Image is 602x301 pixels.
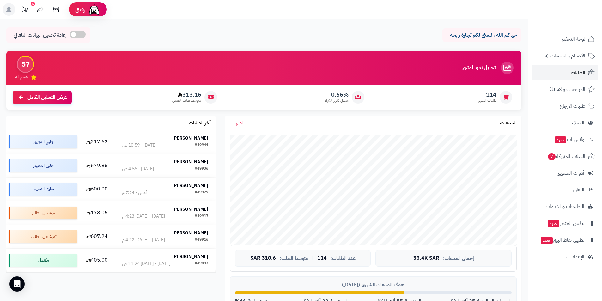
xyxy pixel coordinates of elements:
div: جاري التجهيز [9,135,77,148]
td: 405.00 [80,249,115,272]
a: تطبيق المتجرجديد [532,216,598,231]
td: 600.00 [80,178,115,201]
div: [DATE] - 4:55 ص [122,166,154,172]
td: 178.05 [80,201,115,225]
span: العملاء [572,118,584,127]
span: تقييم النمو [13,75,28,80]
span: طلبات الشهر [478,98,496,103]
span: تطبيق المتجر [547,219,584,228]
a: تحديثات المنصة [17,3,33,17]
span: متوسط طلب العميل [172,98,201,103]
span: أدوات التسويق [557,169,584,178]
img: logo-2.png [559,17,596,30]
a: السلات المتروكة7 [532,149,598,164]
span: تطبيق نقاط البيع [540,236,584,244]
a: المراجعات والأسئلة [532,82,598,97]
span: متوسط الطلب: [280,256,308,261]
strong: [PERSON_NAME] [172,206,208,213]
span: جديد [548,220,559,227]
span: معدل تكرار الشراء [325,98,349,103]
p: حياكم الله ، نتمنى لكم تجارة رابحة [447,32,517,39]
a: التطبيقات والخدمات [532,199,598,214]
span: 0.66% [325,91,349,98]
td: 217.62 [80,130,115,154]
span: 7 [548,153,556,160]
div: مكتمل [9,254,77,267]
span: عدد الطلبات: [331,256,356,261]
span: لوحة التحكم [562,35,585,44]
a: عرض التحليل الكامل [13,91,72,104]
div: تم شحن الطلب [9,230,77,243]
span: التقارير [572,185,584,194]
span: الطلبات [571,68,585,77]
span: طلبات الإرجاع [560,102,585,111]
div: Open Intercom Messenger [9,276,25,292]
a: العملاء [532,115,598,130]
span: 114 [317,256,327,261]
a: أدوات التسويق [532,166,598,181]
a: الشهر [230,119,245,127]
div: [DATE] - [DATE] 11:24 ص [122,261,170,267]
span: المراجعات والأسئلة [550,85,585,94]
img: ai-face.png [88,3,100,16]
span: 114 [478,91,496,98]
h3: المبيعات [500,120,517,126]
span: 35.4K SAR [413,256,439,261]
h3: آخر الطلبات [189,120,211,126]
div: #49916 [195,237,208,243]
a: طلبات الإرجاع [532,99,598,114]
span: وآتس آب [554,135,584,144]
strong: [PERSON_NAME] [172,253,208,260]
span: إعادة تحميل البيانات التلقائي [14,32,67,39]
span: التطبيقات والخدمات [546,202,584,211]
a: التقارير [532,182,598,197]
strong: [PERSON_NAME] [172,230,208,236]
strong: [PERSON_NAME] [172,159,208,165]
a: وآتس آبجديد [532,132,598,147]
div: جاري التجهيز [9,183,77,196]
span: إجمالي المبيعات: [443,256,474,261]
div: هدف المبيعات الشهري ([DATE]) [235,281,512,288]
div: [DATE] - [DATE] 4:12 م [122,237,165,243]
span: الأقسام والمنتجات [550,51,585,60]
a: لوحة التحكم [532,32,598,47]
h3: تحليل نمو المتجر [462,65,496,71]
div: #49936 [195,166,208,172]
strong: [PERSON_NAME] [172,135,208,141]
span: الإعدادات [566,252,584,261]
div: #49941 [195,142,208,148]
td: 679.86 [80,154,115,177]
span: | [312,256,313,261]
div: جاري التجهيز [9,159,77,172]
div: تم شحن الطلب [9,207,77,219]
span: جديد [541,237,553,244]
span: 313.16 [172,91,201,98]
a: الطلبات [532,65,598,80]
div: أمس - 7:24 م [122,190,147,196]
div: #49893 [195,261,208,267]
span: رفيق [75,6,85,13]
span: جديد [555,136,566,143]
div: #49917 [195,213,208,220]
div: [DATE] - [DATE] 4:23 م [122,213,165,220]
span: عرض التحليل الكامل [27,94,67,101]
span: الشهر [234,119,245,127]
div: 10 [31,2,35,6]
a: الإعدادات [532,249,598,264]
span: السلات المتروكة [547,152,585,161]
strong: [PERSON_NAME] [172,182,208,189]
a: تطبيق نقاط البيعجديد [532,232,598,248]
div: [DATE] - 10:59 ص [122,142,156,148]
div: #49929 [195,190,208,196]
span: 310.6 SAR [250,256,276,261]
td: 607.24 [80,225,115,248]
